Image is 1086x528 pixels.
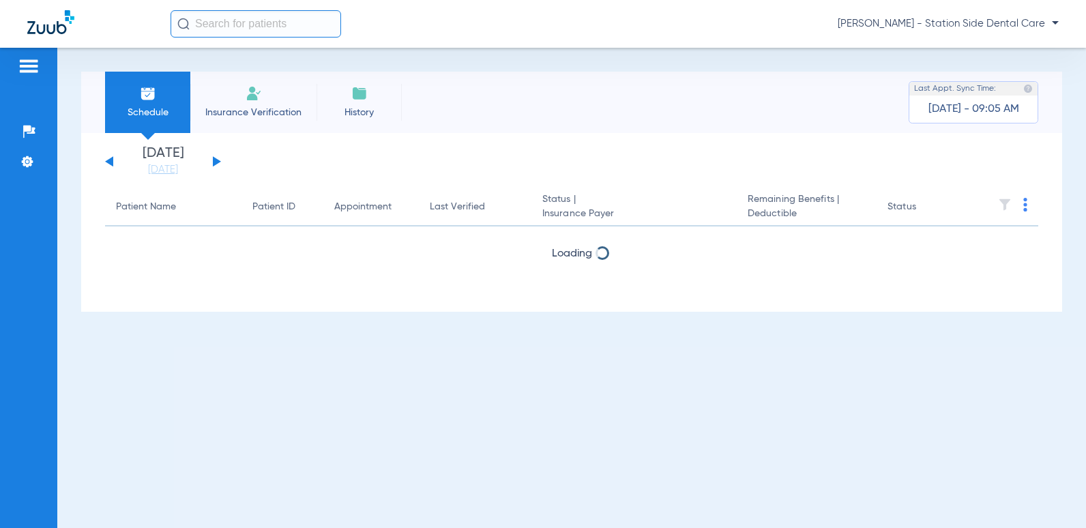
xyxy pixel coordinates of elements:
[334,200,408,214] div: Appointment
[116,200,231,214] div: Patient Name
[748,207,866,221] span: Deductible
[998,198,1012,211] img: filter.svg
[201,106,306,119] span: Insurance Verification
[334,200,392,214] div: Appointment
[27,10,74,34] img: Zuub Logo
[327,106,392,119] span: History
[252,200,312,214] div: Patient ID
[122,147,204,177] li: [DATE]
[122,163,204,177] a: [DATE]
[252,200,295,214] div: Patient ID
[115,106,180,119] span: Schedule
[838,17,1059,31] span: [PERSON_NAME] - Station Side Dental Care
[1023,84,1033,93] img: last sync help info
[552,248,592,259] span: Loading
[116,200,176,214] div: Patient Name
[18,58,40,74] img: hamburger-icon
[430,200,485,214] div: Last Verified
[246,85,262,102] img: Manual Insurance Verification
[877,188,969,226] th: Status
[914,82,996,96] span: Last Appt. Sync Time:
[177,18,190,30] img: Search Icon
[737,188,877,226] th: Remaining Benefits |
[531,188,737,226] th: Status |
[430,200,520,214] div: Last Verified
[140,85,156,102] img: Schedule
[351,85,368,102] img: History
[928,102,1019,116] span: [DATE] - 09:05 AM
[1023,198,1027,211] img: group-dot-blue.svg
[542,207,726,221] span: Insurance Payer
[171,10,341,38] input: Search for patients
